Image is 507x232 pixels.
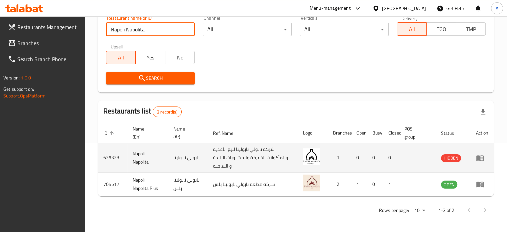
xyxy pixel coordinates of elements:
[379,206,409,215] p: Rows per page:
[109,53,133,62] span: All
[351,173,367,196] td: 1
[111,44,123,49] label: Upsell
[3,91,46,100] a: Support.OpsPlatform
[3,51,85,67] a: Search Branch Phone
[168,143,208,173] td: نابولي نابوليتا
[476,180,488,188] div: Menu
[328,123,351,143] th: Branches
[106,23,195,36] input: Search for restaurant name or ID..
[153,109,181,115] span: 2 record(s)
[383,143,399,173] td: 0
[168,53,192,62] span: No
[208,143,298,173] td: شركة نابولي نابوليتا لبيع الأغذية والمأكولات الخفيفة والمشروبات الباردة و الساخنه
[106,72,195,84] button: Search
[328,143,351,173] td: 1
[98,123,494,196] table: enhanced table
[3,35,85,51] a: Branches
[476,154,488,162] div: Menu
[351,123,367,143] th: Open
[17,55,79,63] span: Search Branch Phone
[351,143,367,173] td: 0
[383,123,399,143] th: Closed
[3,19,85,35] a: Restaurants Management
[138,53,163,62] span: Yes
[300,23,389,36] div: All
[441,129,463,137] span: Status
[3,73,20,82] span: Version:
[168,173,208,196] td: نابولى نابوليتا بلس
[441,181,457,189] div: OPEN
[367,173,383,196] td: 0
[98,143,127,173] td: 635323
[367,143,383,173] td: 0
[17,23,79,31] span: Restaurants Management
[400,24,424,34] span: All
[208,173,298,196] td: شركة مطعم نابولي نابوليتا بلس
[328,173,351,196] td: 2
[106,51,136,64] button: All
[303,175,320,191] img: Napoli Napolita Plus
[135,51,165,64] button: Yes
[438,206,454,215] p: 1-2 of 2
[496,5,498,12] span: A
[203,23,292,36] div: All
[401,16,418,20] label: Delivery
[404,125,428,141] span: POS group
[383,173,399,196] td: 1
[98,173,127,196] td: 705517
[17,39,79,47] span: Branches
[298,123,328,143] th: Logo
[213,129,242,137] span: Ref. Name
[165,51,195,64] button: No
[133,125,160,141] span: Name (En)
[429,24,454,34] span: TGO
[303,148,320,165] img: Napoli Napolita
[382,5,426,12] div: [GEOGRAPHIC_DATA]
[397,22,427,36] button: All
[441,154,461,162] span: HIDDEN
[153,106,182,117] div: Total records count
[3,85,34,93] span: Get support on:
[127,143,168,173] td: Napoli Napolita
[173,125,200,141] span: Name (Ar)
[426,22,456,36] button: TGO
[412,206,428,216] div: Rows per page:
[310,4,351,12] div: Menu-management
[475,104,491,120] div: Export file
[21,73,31,82] span: 1.0.0
[471,123,494,143] th: Action
[103,129,116,137] span: ID
[367,123,383,143] th: Busy
[441,181,457,189] span: OPEN
[127,173,168,196] td: Napoli Napolita Plus
[456,22,486,36] button: TMP
[459,24,483,34] span: TMP
[103,106,182,117] h2: Restaurants list
[111,74,190,82] span: Search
